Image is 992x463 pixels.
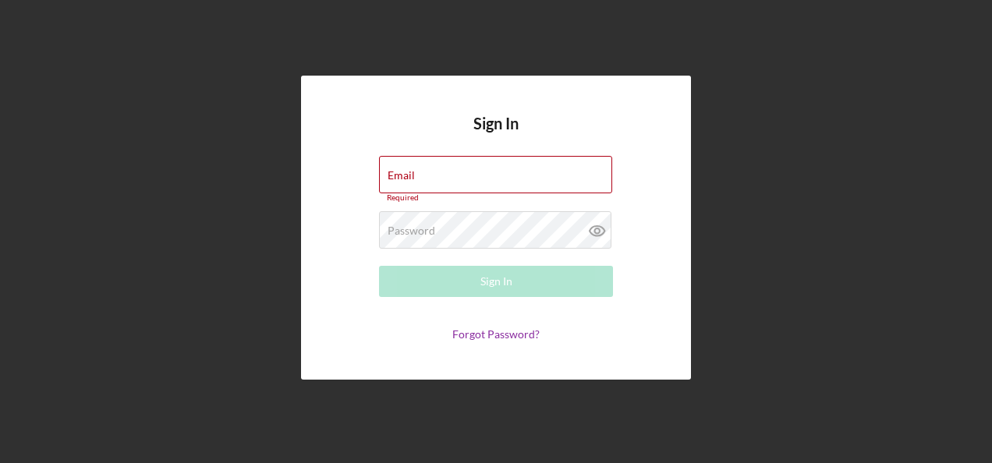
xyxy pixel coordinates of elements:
[379,266,613,297] button: Sign In
[473,115,519,156] h4: Sign In
[379,193,613,203] div: Required
[452,327,540,341] a: Forgot Password?
[388,169,415,182] label: Email
[388,224,435,237] label: Password
[480,266,512,297] div: Sign In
